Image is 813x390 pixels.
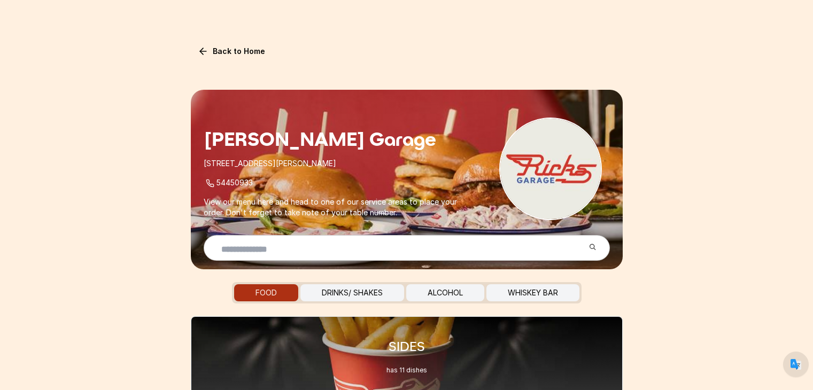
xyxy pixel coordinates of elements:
[499,118,602,220] img: Restaurant Logo
[204,158,466,169] p: [STREET_ADDRESS][PERSON_NAME]
[406,284,484,301] button: ALCOHOL
[191,43,272,60] a: Back to Home
[300,284,404,301] button: DRINKS/ SHAKES
[486,284,579,301] button: WHISKEY BAR
[204,197,466,218] p: View our menu here and head to one of our service areas to place your order. Don't forget to take...
[234,284,298,301] button: FOOD
[386,366,427,375] p: has 11 dishes
[204,128,466,150] h1: [PERSON_NAME] Garage
[386,338,427,355] h1: SIDES
[204,177,466,188] p: 54450933
[791,359,801,370] img: default.png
